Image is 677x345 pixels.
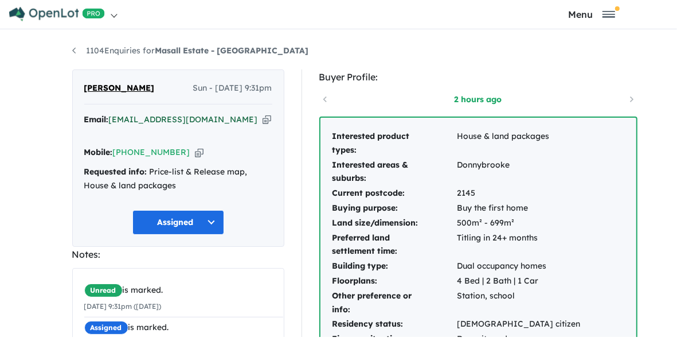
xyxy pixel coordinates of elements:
[84,166,147,177] strong: Requested info:
[457,231,581,259] td: Titling in 24+ months
[332,201,457,216] td: Buying purpose:
[84,284,283,297] div: is marked.
[84,114,109,125] strong: Email:
[84,147,113,157] strong: Mobile:
[457,158,581,187] td: Donnybrooke
[457,259,581,274] td: Dual occupancy homes
[84,321,128,335] span: Assigned
[429,94,527,105] a: 2 hours ago
[332,259,457,274] td: Building type:
[457,274,581,289] td: 4 Bed | 2 Bath | 1 Car
[84,82,155,95] span: [PERSON_NAME]
[195,146,204,158] button: Copy
[457,289,581,317] td: Station, school
[332,317,457,332] td: Residency status:
[332,289,457,317] td: Other preference or info:
[509,9,674,20] button: Toggle navigation
[132,210,224,235] button: Assigned
[332,186,457,201] td: Current postcode:
[155,45,309,56] strong: Masall Estate - [GEOGRAPHIC_DATA]
[332,129,457,158] td: Interested product types:
[72,45,309,56] a: 1104Enquiries forMasall Estate - [GEOGRAPHIC_DATA]
[457,129,581,158] td: House & land packages
[457,201,581,216] td: Buy the first home
[457,186,581,201] td: 2145
[332,274,457,289] td: Floorplans:
[109,114,258,125] a: [EMAIL_ADDRESS][DOMAIN_NAME]
[332,216,457,231] td: Land size/dimension:
[84,165,272,193] div: Price-list & Release map, House & land packages
[332,231,457,259] td: Preferred land settlement time:
[72,44,605,58] nav: breadcrumb
[84,321,283,335] div: is marked.
[193,82,272,95] span: Sun - [DATE] 9:31pm
[84,302,162,311] small: [DATE] 9:31pm ([DATE])
[72,247,284,262] div: Notes:
[457,317,581,332] td: [DEMOGRAPHIC_DATA] citizen
[319,69,637,85] div: Buyer Profile:
[9,7,105,21] img: Openlot PRO Logo White
[113,147,190,157] a: [PHONE_NUMBER]
[84,284,123,297] span: Unread
[263,114,271,126] button: Copy
[457,216,581,231] td: 500m² - 699m²
[332,158,457,187] td: Interested areas & suburbs:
